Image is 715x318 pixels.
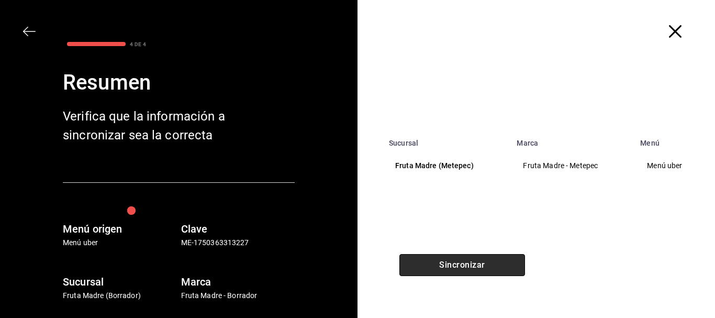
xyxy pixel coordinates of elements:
[510,133,634,147] th: Marca
[383,133,510,147] th: Sucursal
[634,133,715,147] th: Menú
[181,237,295,248] p: ME-1750363313227
[399,254,525,276] button: Sincronizar
[63,237,177,248] p: Menú uber
[130,40,146,48] div: 4 DE 4
[395,160,498,171] p: Fruta Madre (Metepec)
[181,290,295,301] p: Fruta Madre - Borrador
[181,221,295,237] h6: Clave
[63,67,295,98] div: Resumen
[63,290,177,301] p: Fruta Madre (Borrador)
[181,273,295,290] h6: Marca
[647,160,698,171] p: Menú uber
[63,221,177,237] h6: Menú origen
[523,160,621,171] p: Fruta Madre - Metepec
[63,107,230,145] div: Verifica que la información a sincronizar sea la correcta
[63,273,177,290] h6: Sucursal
